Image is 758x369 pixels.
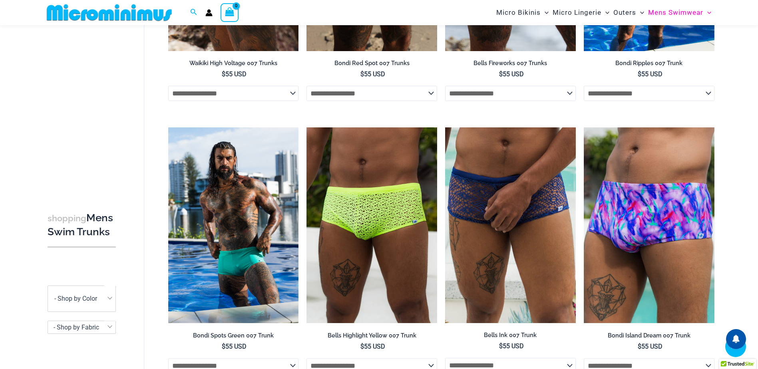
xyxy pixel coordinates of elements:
span: shopping [48,213,86,223]
a: Bells Fireworks 007 Trunks [445,60,576,70]
h3: Mens Swim Trunks [48,211,116,239]
h2: Bondi Red Spot 007 Trunks [306,60,437,67]
a: Bondi Island Dream 007 Trunk 01Bondi Island Dream 007 Trunk 03Bondi Island Dream 007 Trunk 03 [584,127,714,323]
a: Search icon link [190,8,197,18]
a: Bondi Spots Green 007 Trunk [168,332,299,342]
span: Outers [613,2,636,23]
bdi: 55 USD [360,343,385,350]
span: $ [638,70,641,78]
h2: Bells Fireworks 007 Trunks [445,60,576,67]
a: Bondi Spots Green 007 Trunk 07Bondi Spots Green 007 Trunk 03Bondi Spots Green 007 Trunk 03 [168,127,299,323]
span: - Shop by Color [54,295,97,303]
span: $ [360,70,364,78]
bdi: 55 USD [360,70,385,78]
span: Mens Swimwear [648,2,703,23]
a: Micro LingerieMenu ToggleMenu Toggle [551,2,611,23]
a: Waikiki High Voltage 007 Trunks [168,60,299,70]
span: - Shop by Fabric [54,323,99,331]
span: Menu Toggle [601,2,609,23]
a: Bondi Ripples 007 Trunk [584,60,714,70]
bdi: 55 USD [499,70,524,78]
iframe: TrustedSite Certified [48,27,119,186]
nav: Site Navigation [493,1,715,24]
a: Bondi Island Dream 007 Trunk [584,332,714,342]
a: Account icon link [205,9,213,16]
bdi: 55 USD [222,70,247,78]
bdi: 55 USD [638,343,663,350]
span: Micro Bikinis [496,2,541,23]
img: Bondi Island Dream 007 Trunk 01 [584,127,714,323]
span: $ [222,343,225,350]
img: MM SHOP LOGO FLAT [44,4,175,22]
span: - Shop by Fabric [48,321,116,334]
a: Bells Highlight Yellow 007 Trunk [306,332,437,342]
a: Mens SwimwearMenu ToggleMenu Toggle [646,2,713,23]
span: Menu Toggle [703,2,711,23]
span: Menu Toggle [541,2,549,23]
bdi: 55 USD [499,342,524,350]
span: - Shop by Color [48,286,116,312]
bdi: 55 USD [638,70,663,78]
h2: Bells Highlight Yellow 007 Trunk [306,332,437,339]
span: $ [222,70,225,78]
a: Bells Ink 007 Trunk 10Bells Ink 007 Trunk 11Bells Ink 007 Trunk 11 [445,127,576,323]
bdi: 55 USD [222,343,247,350]
span: $ [638,343,641,350]
a: Micro BikinisMenu ToggleMenu Toggle [494,2,551,23]
h2: Bondi Ripples 007 Trunk [584,60,714,67]
h2: Bondi Island Dream 007 Trunk [584,332,714,339]
a: Bells Highlight Yellow 007 Trunk 01Bells Highlight Yellow 007 Trunk 03Bells Highlight Yellow 007 ... [306,127,437,323]
a: Bondi Red Spot 007 Trunks [306,60,437,70]
span: $ [360,343,364,350]
a: Bells Ink 007 Trunk [445,331,576,342]
img: Bondi Spots Green 007 Trunk 07 [168,127,299,323]
span: Menu Toggle [636,2,644,23]
a: View Shopping Cart, empty [221,3,239,22]
img: Bells Highlight Yellow 007 Trunk 01 [306,127,437,323]
h2: Bells Ink 007 Trunk [445,331,576,339]
a: OutersMenu ToggleMenu Toggle [611,2,646,23]
h2: Bondi Spots Green 007 Trunk [168,332,299,339]
span: $ [499,70,503,78]
span: Micro Lingerie [553,2,601,23]
span: $ [499,342,503,350]
h2: Waikiki High Voltage 007 Trunks [168,60,299,67]
img: Bells Ink 007 Trunk 11 [445,127,576,323]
